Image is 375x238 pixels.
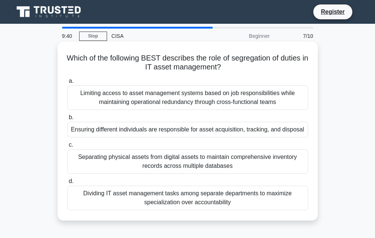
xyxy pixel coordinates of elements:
div: Ensuring different individuals are responsible for asset acquisition, tracking, and disposal [67,122,308,137]
div: CISA [107,29,209,43]
div: 7/10 [274,29,318,43]
span: a. [69,78,74,84]
h5: Which of the following BEST describes the role of segregation of duties in IT asset management? [67,53,309,72]
div: Limiting access to asset management systems based on job responsibilities while maintaining opera... [67,85,308,110]
div: Beginner [209,29,274,43]
span: d. [69,178,74,184]
div: Separating physical assets from digital assets to maintain comprehensive inventory records across... [67,149,308,174]
a: Register [316,7,349,16]
span: c. [69,141,73,148]
div: 9:40 [58,29,79,43]
span: b. [69,114,74,120]
a: Stop [79,32,107,41]
div: Dividing IT asset management tasks among separate departments to maximize specialization over acc... [67,186,308,210]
